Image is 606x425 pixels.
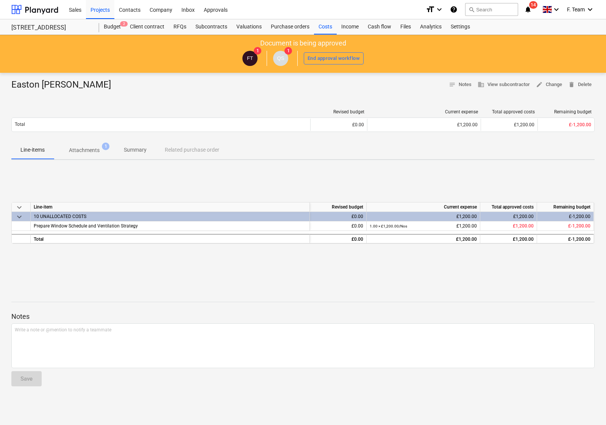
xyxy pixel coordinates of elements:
button: Notes [446,79,475,91]
div: Total [31,234,310,243]
i: notifications [524,5,532,14]
a: Purchase orders [266,19,314,35]
button: End approval workflow [304,52,364,64]
span: View subcontractor [478,80,530,89]
iframe: Chat Widget [568,389,606,425]
button: Change [533,79,565,91]
div: £1,200.00 [370,122,478,127]
div: Total approved costs [480,202,537,212]
small: 1.00 × £1,200.00 / Nos [370,224,407,228]
a: Income [337,19,363,35]
i: keyboard_arrow_down [552,5,561,14]
p: Document is being approved [260,39,346,48]
p: Total [15,121,25,128]
i: keyboard_arrow_down [586,5,595,14]
div: £0.00 [310,119,367,131]
button: View subcontractor [475,79,533,91]
p: Line-items [20,146,45,154]
span: 1 [102,143,109,150]
span: keyboard_arrow_down [15,212,24,221]
div: Budget [99,19,125,35]
button: Search [465,3,518,16]
div: £1,200.00 [370,212,477,221]
p: Notes [11,312,595,321]
div: £0.00 [310,212,367,221]
p: Summary [124,146,147,154]
span: 2 [120,21,128,27]
a: Settings [446,19,475,35]
span: delete [568,81,575,88]
div: Current expense [370,109,478,114]
div: Quantity Surveyor [273,51,288,66]
span: keyboard_arrow_down [15,203,24,212]
i: Knowledge base [450,5,458,14]
div: Easton [PERSON_NAME] [11,79,117,91]
div: £1,200.00 [480,234,537,243]
i: format_size [426,5,435,14]
span: 1 [284,47,292,55]
div: Revised budget [310,202,367,212]
div: Remaining budget [537,202,594,212]
span: search [469,6,475,13]
a: Valuations [232,19,266,35]
a: Client contract [125,19,169,35]
span: Delete [568,80,592,89]
div: Line-item [31,202,310,212]
span: Prepare Window Schedule and Ventilation Strategy [34,223,138,229]
a: Subcontracts [191,19,232,35]
span: £-1,200.00 [568,223,590,229]
i: keyboard_arrow_down [435,5,444,14]
div: £0.00 [310,234,367,243]
span: FT [247,55,253,61]
a: Costs [314,19,337,35]
span: 14 [529,1,537,9]
span: notes [449,81,456,88]
div: Revised budget [314,109,364,114]
button: Delete [565,79,595,91]
a: Cash flow [363,19,396,35]
p: Attachments [69,146,100,154]
span: QS [277,55,284,61]
div: Finance Team [242,51,258,66]
span: 1 [254,47,261,55]
span: £1,200.00 [513,223,534,229]
span: Notes [449,80,472,89]
div: £1,200.00 [481,119,537,131]
span: edit [536,81,543,88]
a: Files [396,19,415,35]
a: RFQs [169,19,191,35]
div: 10 UNALLOCATED COSTS [34,212,306,221]
div: £0.00 [310,221,367,231]
div: £1,200.00 [370,221,477,231]
div: Remaining budget [541,109,592,114]
span: Change [536,80,562,89]
span: £-1,200.00 [569,122,591,127]
div: [STREET_ADDRESS] [11,24,90,32]
span: F. Team [567,6,585,13]
a: Budget2 [99,19,125,35]
div: Current expense [367,202,480,212]
span: business [478,81,484,88]
div: £-1,200.00 [537,234,594,243]
div: End approval workflow [308,54,360,63]
a: Analytics [415,19,446,35]
div: £1,200.00 [480,212,537,221]
div: £1,200.00 [370,235,477,244]
div: Total approved costs [484,109,535,114]
div: £-1,200.00 [537,212,594,221]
